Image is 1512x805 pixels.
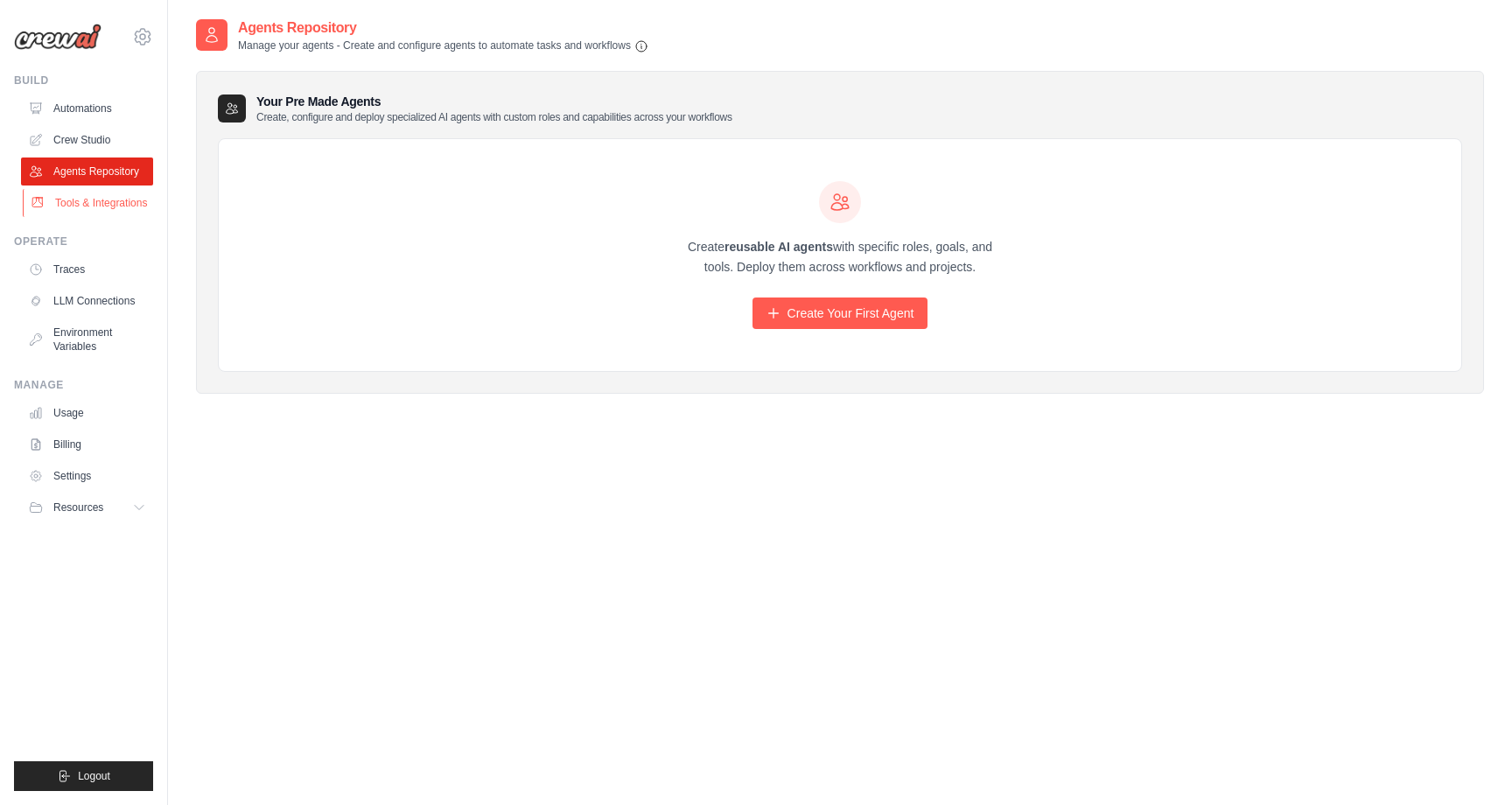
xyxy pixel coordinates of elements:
[14,234,153,248] div: Operate
[21,493,153,521] button: Resources
[21,399,153,427] a: Usage
[21,126,153,154] a: Crew Studio
[21,255,153,283] a: Traces
[14,761,153,791] button: Logout
[53,500,103,514] span: Resources
[21,157,153,185] a: Agents Repository
[256,110,732,124] p: Create, configure and deploy specialized AI agents with custom roles and capabilities across your...
[14,378,153,392] div: Manage
[21,94,153,122] a: Automations
[238,17,648,38] h2: Agents Repository
[752,297,928,329] a: Create Your First Agent
[21,462,153,490] a: Settings
[256,93,732,124] h3: Your Pre Made Agents
[724,240,833,254] strong: reusable AI agents
[21,287,153,315] a: LLM Connections
[14,73,153,87] div: Build
[78,769,110,783] span: Logout
[672,237,1008,277] p: Create with specific roles, goals, and tools. Deploy them across workflows and projects.
[21,430,153,458] a: Billing
[21,318,153,360] a: Environment Variables
[238,38,648,53] p: Manage your agents - Create and configure agents to automate tasks and workflows
[23,189,155,217] a: Tools & Integrations
[14,24,101,50] img: Logo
